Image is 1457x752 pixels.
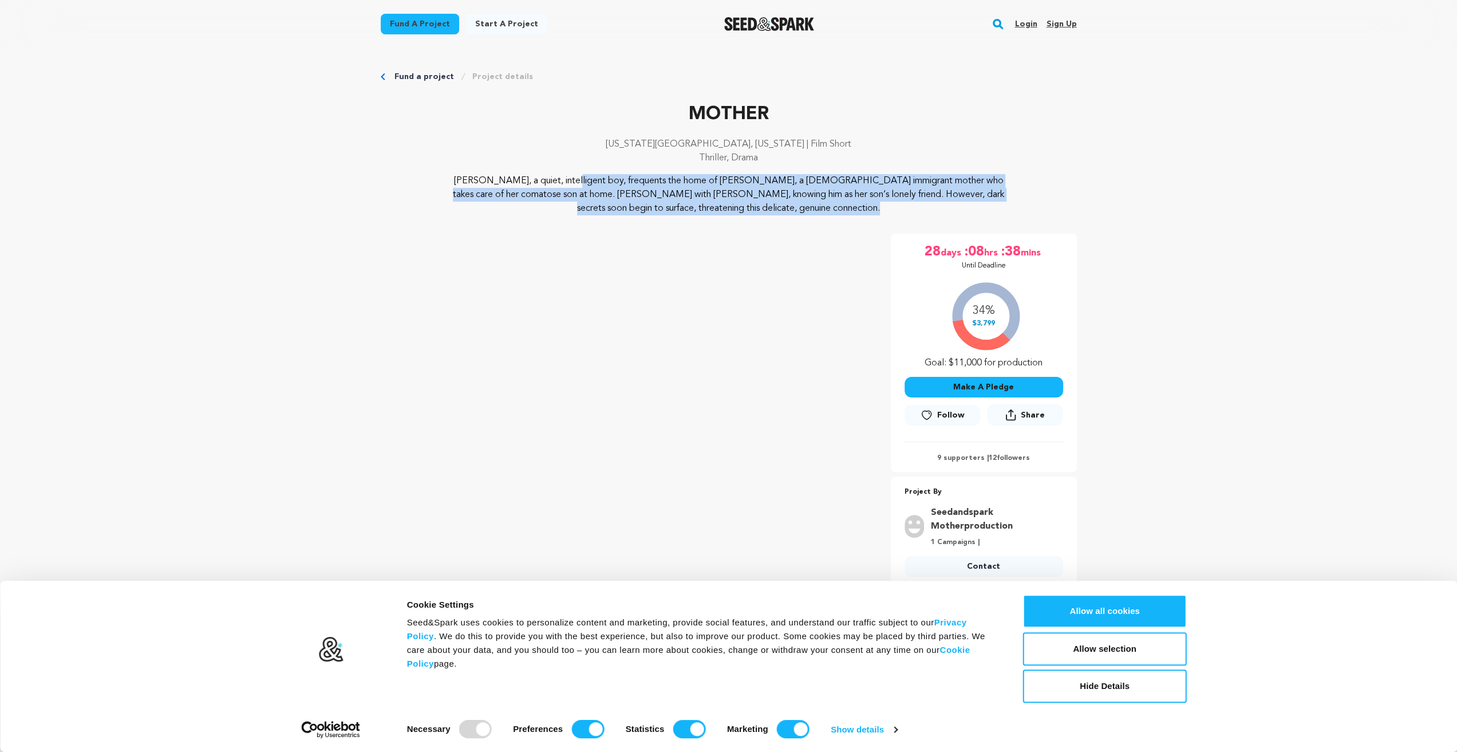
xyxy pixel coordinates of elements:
a: Show details [831,721,897,738]
span: Share [1021,410,1045,421]
a: Goto Seedandspark Motherproduction profile [931,506,1056,533]
a: Sign up [1046,15,1076,33]
a: Fund a project [381,14,459,34]
a: Contact [905,556,1063,577]
a: Fund a project [394,71,454,82]
span: Follow [937,410,965,421]
span: :08 [964,243,984,261]
button: Allow selection [1023,632,1187,666]
button: Make A Pledge [905,377,1063,397]
strong: Preferences [513,724,563,734]
div: Cookie Settings [407,598,997,612]
p: [PERSON_NAME], a quiet, intelligent boy, frequents the home of [PERSON_NAME], a [DEMOGRAPHIC_DATA... [450,174,1007,215]
a: Follow [905,405,980,426]
strong: Marketing [727,724,768,734]
a: Usercentrics Cookiebot - opens in a new window [281,721,381,738]
div: Seed&Spark uses cookies to personalize content and marketing, provide social features, and unders... [407,616,997,671]
span: 12 [989,455,997,462]
img: user.png [905,515,924,538]
p: 9 supporters | followers [905,454,1063,463]
span: Share [987,404,1063,430]
a: Start a project [466,14,547,34]
strong: Statistics [626,724,665,734]
p: [US_STATE][GEOGRAPHIC_DATA], [US_STATE] | Film Short [381,137,1077,151]
img: logo [318,636,343,663]
p: 1 Campaigns | [931,538,1056,547]
span: 28 [925,243,941,261]
a: Seed&Spark Homepage [724,17,814,31]
a: Project details [472,71,533,82]
legend: Consent Selection [406,715,407,716]
button: Allow all cookies [1023,594,1187,628]
p: MOTHER [381,101,1077,128]
strong: Necessary [407,724,451,734]
span: days [941,243,964,261]
a: Login [1014,15,1037,33]
img: Seed&Spark Logo Dark Mode [724,17,814,31]
p: Thriller, Drama [381,151,1077,165]
button: Hide Details [1023,670,1187,703]
p: Until Deadline [962,261,1006,270]
span: :38 [1000,243,1021,261]
button: Share [987,404,1063,426]
p: Project By [905,486,1063,499]
div: Breadcrumb [381,71,1077,82]
span: hrs [984,243,1000,261]
span: mins [1021,243,1043,261]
